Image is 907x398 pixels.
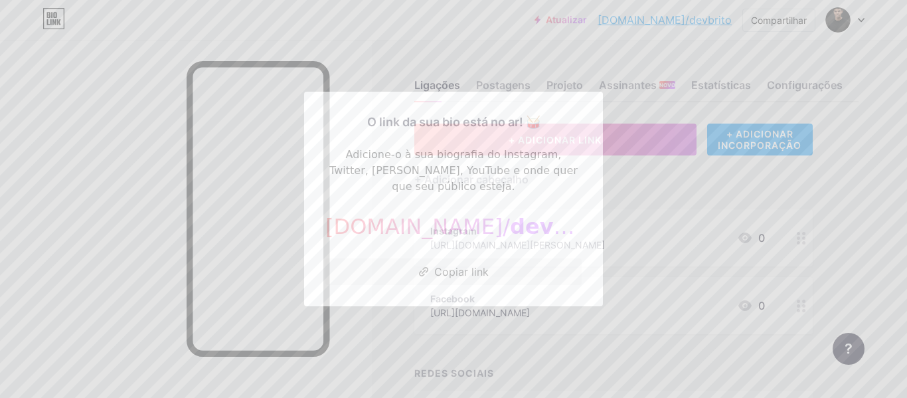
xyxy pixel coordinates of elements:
font: devbrito [510,214,611,239]
font: Adicione-o à sua biografia do Instagram, Twitter, [PERSON_NAME], YouTube e onde quer que seu públ... [329,148,578,193]
button: Copiar link [325,258,582,285]
font: O link da sua bio está no ar! 🥁 [367,115,540,129]
font: [DOMAIN_NAME]/ [325,214,510,239]
font: Copiar link [434,265,489,278]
